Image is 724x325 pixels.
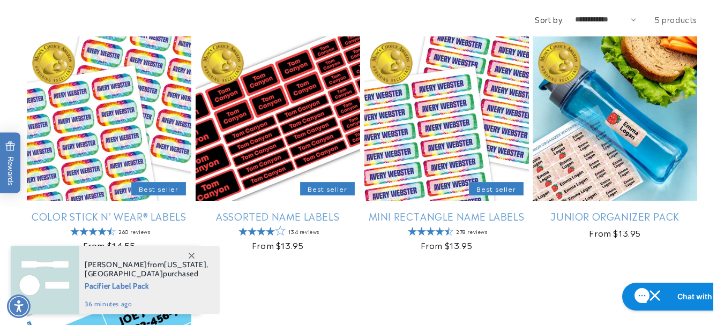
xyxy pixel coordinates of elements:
h1: Chat with us [61,12,106,23]
span: 36 minutes ago [85,299,208,309]
iframe: Sign Up via Text for Offers [9,239,136,271]
label: Sort by: [535,14,564,25]
a: Junior Organizer Pack [533,210,697,222]
a: Mini Rectangle Name Labels [364,210,529,222]
span: [US_STATE] [164,260,206,269]
span: from , purchased [85,260,208,278]
a: Color Stick N' Wear® Labels [27,210,191,222]
span: Pacifier Label Pack [85,278,208,292]
span: 5 products [655,14,697,25]
span: [GEOGRAPHIC_DATA] [85,269,163,278]
a: Assorted Name Labels [196,210,360,222]
button: Open gorgias live chat [5,4,118,32]
iframe: Gorgias live chat messenger [617,279,713,314]
div: Accessibility Menu [7,294,31,318]
span: Rewards [5,141,16,185]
